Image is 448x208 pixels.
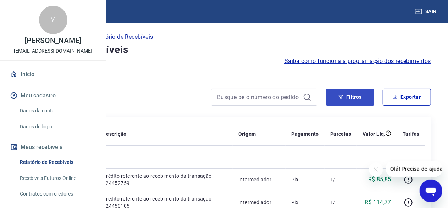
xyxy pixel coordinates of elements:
a: Contratos com credores [17,187,98,201]
p: Intermediador [238,199,280,206]
iframe: Fechar mensagem [369,162,383,177]
p: Parcelas [330,130,351,138]
p: 1/1 [330,199,351,206]
p: Pix [291,176,319,183]
a: Dados da conta [17,103,98,118]
p: [EMAIL_ADDRESS][DOMAIN_NAME] [14,47,92,55]
iframe: Botão para abrir a janela de mensagens [420,180,442,202]
p: R$ 85,85 [368,175,391,184]
a: Recebíveis Futuros Online [17,171,98,186]
iframe: Mensagem da empresa [386,161,442,177]
p: Pix [291,199,319,206]
p: Valor Líq. [363,130,386,138]
p: [PERSON_NAME] [24,37,81,44]
p: R$ 114,77 [365,198,392,207]
p: Intermediador [238,176,280,183]
p: Pagamento [291,130,319,138]
span: Olá! Precisa de ajuda? [4,5,60,11]
button: Exportar [383,89,431,106]
a: Saiba como funciona a programação dos recebimentos [284,57,431,65]
a: Início [9,66,98,82]
a: Relatório de Recebíveis [17,155,98,170]
button: Meu cadastro [9,88,98,103]
p: Descrição [103,130,127,138]
div: Y [39,6,67,34]
button: Meus recebíveis [9,139,98,155]
input: Busque pelo número do pedido [217,92,300,102]
a: Dados de login [17,119,98,134]
p: Relatório de Recebíveis [92,33,153,41]
p: Crédito referente ao recebimento da transação 224452759 [103,172,227,187]
button: Sair [414,5,439,18]
p: Tarifas [403,130,420,138]
p: 1/1 [330,176,351,183]
h4: Relatório de Recebíveis [17,43,431,57]
p: Origem [238,130,256,138]
button: Filtros [326,89,374,106]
